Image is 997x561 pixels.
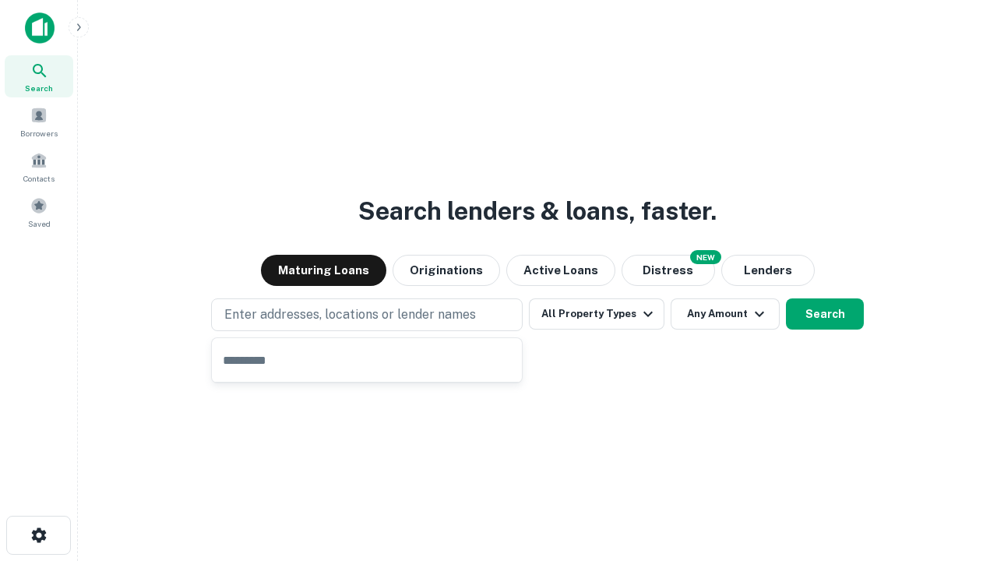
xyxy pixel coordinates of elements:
span: Contacts [23,172,55,185]
span: Borrowers [20,127,58,139]
button: Active Loans [506,255,615,286]
div: NEW [690,250,721,264]
button: Maturing Loans [261,255,386,286]
iframe: Chat Widget [919,436,997,511]
a: Contacts [5,146,73,188]
button: Search [786,298,864,330]
button: Enter addresses, locations or lender names [211,298,523,331]
span: Saved [28,217,51,230]
button: Lenders [721,255,815,286]
h3: Search lenders & loans, faster. [358,192,717,230]
p: Enter addresses, locations or lender names [224,305,476,324]
button: All Property Types [529,298,664,330]
a: Saved [5,191,73,233]
button: Any Amount [671,298,780,330]
button: Search distressed loans with lien and other non-mortgage details. [622,255,715,286]
img: capitalize-icon.png [25,12,55,44]
button: Originations [393,255,500,286]
a: Borrowers [5,101,73,143]
span: Search [25,82,53,94]
a: Search [5,55,73,97]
